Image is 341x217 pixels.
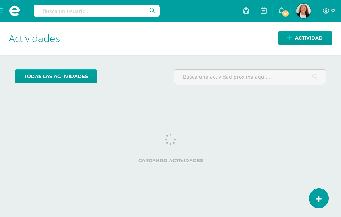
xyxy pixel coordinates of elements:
[281,9,289,17] span: 140
[9,22,332,55] h1: Actividades
[295,31,323,45] span: Actividad
[34,5,160,17] input: Busca un usuario...
[174,70,326,84] input: Busca una actividad próxima aquí...
[278,31,332,45] a: Actividad
[15,69,97,83] a: todas las Actividades
[296,4,311,18] img: baba47cf35c54130fc8b4a41d66c83a5.png
[15,158,326,163] label: Cargando actividades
